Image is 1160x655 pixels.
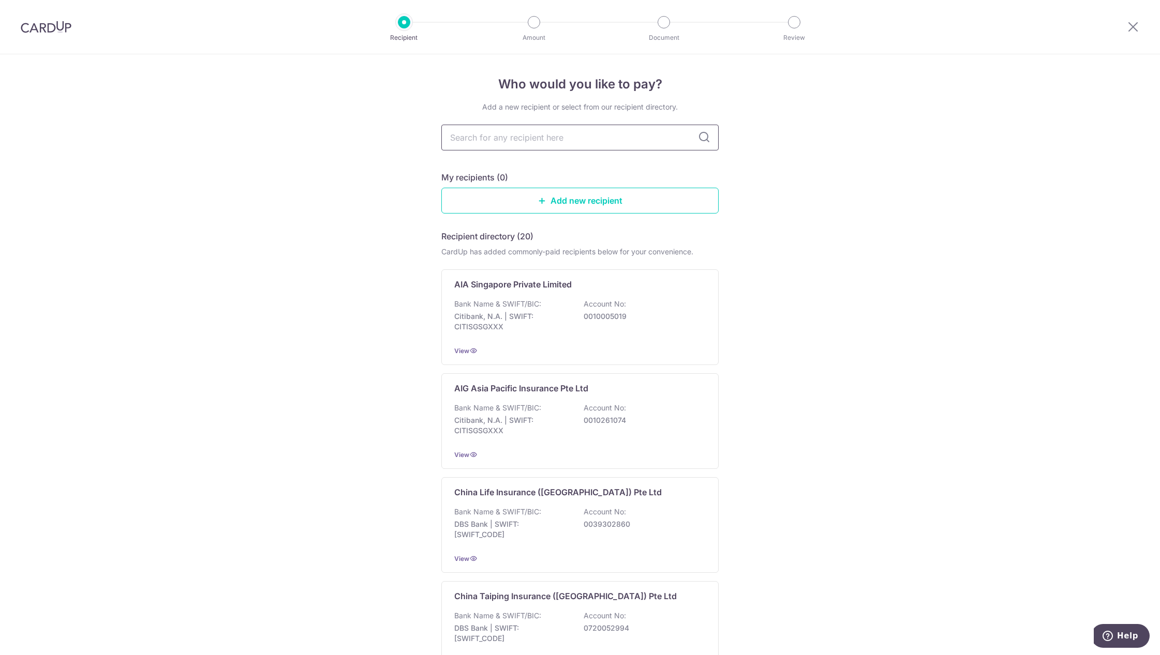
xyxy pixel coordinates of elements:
a: Add new recipient [441,188,719,214]
p: 0039302860 [584,519,700,529]
h5: My recipients (0) [441,171,508,184]
p: 0010261074 [584,415,700,425]
p: Bank Name & SWIFT/BIC: [454,507,541,517]
p: Account No: [584,507,626,517]
p: China Life Insurance ([GEOGRAPHIC_DATA]) Pte Ltd [454,486,662,498]
p: Citibank, N.A. | SWIFT: CITISGSGXXX [454,311,570,332]
p: China Taiping Insurance ([GEOGRAPHIC_DATA]) Pte Ltd [454,590,677,602]
p: Account No: [584,611,626,621]
p: Bank Name & SWIFT/BIC: [454,299,541,309]
div: CardUp has added commonly-paid recipients below for your convenience. [441,247,719,257]
a: View [454,347,469,355]
p: Bank Name & SWIFT/BIC: [454,611,541,621]
p: Citibank, N.A. | SWIFT: CITISGSGXXX [454,415,570,436]
p: 0720052994 [584,623,700,633]
img: CardUp [21,21,71,33]
h5: Recipient directory (20) [441,230,533,242]
iframe: Opens a widget where you can find more information [1094,624,1150,650]
p: Account No: [584,299,626,309]
h4: Who would you like to pay? [441,75,719,94]
p: Bank Name & SWIFT/BIC: [454,403,541,413]
a: View [454,451,469,459]
p: Recipient [366,33,442,43]
div: Add a new recipient or select from our recipient directory. [441,102,719,112]
p: Account No: [584,403,626,413]
p: Amount [496,33,572,43]
p: 0010005019 [584,311,700,322]
p: DBS Bank | SWIFT: [SWIFT_CODE] [454,519,570,540]
input: Search for any recipient here [441,125,719,150]
p: AIG Asia Pacific Insurance Pte Ltd [454,382,588,394]
p: DBS Bank | SWIFT: [SWIFT_CODE] [454,623,570,644]
a: View [454,555,469,562]
p: Review [756,33,832,43]
p: AIA Singapore Private Limited [454,278,572,291]
p: Document [626,33,702,43]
